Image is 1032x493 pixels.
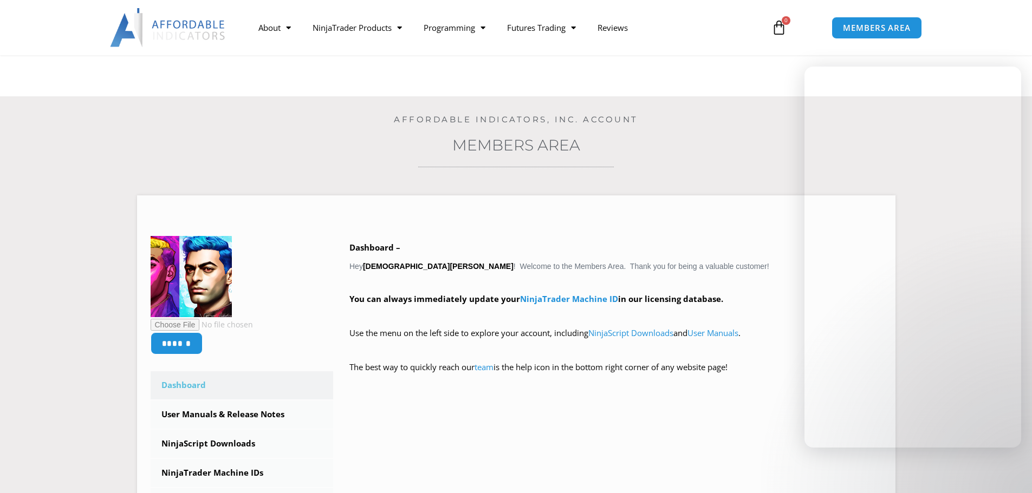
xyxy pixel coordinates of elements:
a: About [248,15,302,40]
strong: [DEMOGRAPHIC_DATA][PERSON_NAME] [363,262,514,271]
a: Affordable Indicators, Inc. Account [394,114,638,124]
iframe: Intercom live chat [995,456,1021,482]
a: NinjaScript Downloads [588,327,673,338]
a: Programming [413,15,496,40]
b: Dashboard – [349,242,400,253]
span: MEMBERS AREA [843,24,911,32]
span: 0 [782,16,790,25]
a: NinjaTrader Products [302,15,413,40]
a: NinjaTrader Machine IDs [151,459,334,487]
a: Dashboard [151,371,334,399]
strong: You can always immediately update your in our licensing database. [349,293,723,304]
a: Reviews [587,15,639,40]
div: Hey ! Welcome to the Members Area. Thank you for being a valuable customer! [349,240,882,390]
a: Members Area [452,136,580,154]
iframe: Intercom live chat [804,67,1021,448]
a: MEMBERS AREA [832,17,922,39]
a: User Manuals & Release Notes [151,400,334,429]
img: LogoAI | Affordable Indicators – NinjaTrader [110,8,226,47]
a: User Manuals [687,327,738,338]
a: 0 [755,12,803,43]
p: Use the menu on the left side to explore your account, including and . [349,326,882,356]
p: The best way to quickly reach our is the help icon in the bottom right corner of any website page! [349,360,882,390]
nav: Menu [248,15,759,40]
a: NinjaTrader Machine ID [520,293,618,304]
img: 6c03772a1b9db25130b9c8da6712e14bcf35d63641468c269efb1434c7743a47 [151,236,232,317]
a: Futures Trading [496,15,587,40]
a: NinjaScript Downloads [151,430,334,458]
a: team [475,361,494,372]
